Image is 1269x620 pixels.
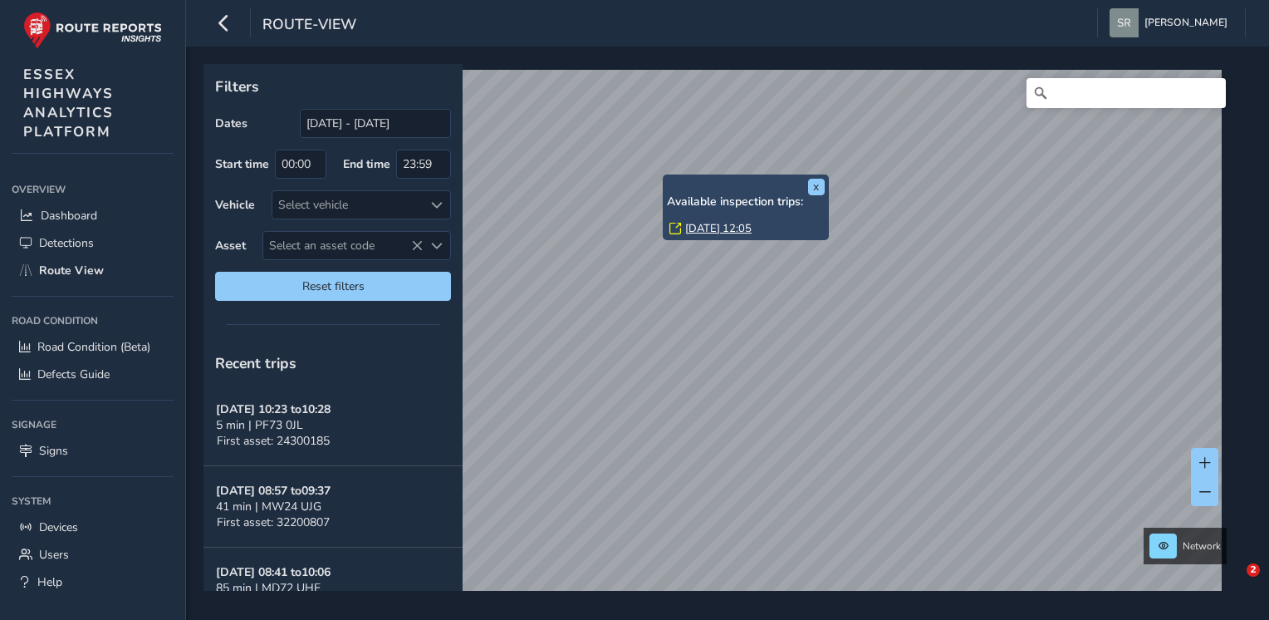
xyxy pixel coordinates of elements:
h6: Available inspection trips: [667,195,825,209]
input: Search [1026,78,1226,108]
span: 41 min | MW24 UJG [216,499,321,514]
button: Reset filters [215,272,451,301]
span: Detections [39,235,94,251]
span: Recent trips [215,353,296,373]
div: Signage [12,412,174,437]
button: [PERSON_NAME] [1110,8,1233,37]
a: [DATE] 12:05 [685,221,752,236]
span: Help [37,574,62,590]
span: Users [39,547,69,563]
button: x [808,179,825,195]
strong: [DATE] 10:23 to 10:28 [216,401,331,417]
span: Defects Guide [37,367,110,382]
span: Network [1183,539,1221,553]
div: System [12,489,174,514]
a: Detections [12,229,174,257]
div: Overview [12,177,174,202]
span: Dashboard [41,208,97,224]
span: First asset: 32200807 [217,514,330,530]
img: rr logo [23,12,162,49]
span: Reset filters [228,278,439,294]
span: Road Condition (Beta) [37,339,150,355]
a: Signs [12,437,174,465]
div: Select vehicle [272,191,423,219]
a: Route View [12,257,174,284]
span: First asset: 24300185 [217,433,330,449]
span: [PERSON_NAME] [1144,8,1227,37]
a: Devices [12,514,174,541]
span: 5 min | PF73 0JL [216,417,303,433]
div: Road Condition [12,308,174,333]
span: Signs [39,443,68,459]
span: Route View [39,263,104,278]
p: Filters [215,76,451,97]
a: Dashboard [12,202,174,229]
span: 85 min | MD72 UHE [216,580,321,596]
label: Asset [215,238,246,253]
button: [DATE] 08:57 to09:3741 min | MW24 UJGFirst asset: 32200807 [203,466,463,548]
label: Start time [215,156,269,172]
span: route-view [262,14,356,37]
span: Devices [39,519,78,535]
img: diamond-layout [1110,8,1139,37]
canvas: Map [209,70,1222,610]
div: Select an asset code [423,232,450,259]
a: Road Condition (Beta) [12,333,174,361]
label: Vehicle [215,197,255,213]
span: Select an asset code [263,232,423,259]
label: End time [343,156,390,172]
span: ESSEX HIGHWAYS ANALYTICS PLATFORM [23,65,114,141]
span: 2 [1247,563,1260,577]
iframe: Intercom live chat [1213,563,1252,603]
a: Defects Guide [12,361,174,388]
a: Users [12,541,174,568]
strong: [DATE] 08:57 to 09:37 [216,483,331,499]
strong: [DATE] 08:41 to 10:06 [216,564,331,580]
label: Dates [215,116,247,131]
button: [DATE] 10:23 to10:285 min | PF73 0JLFirst asset: 24300185 [203,385,463,466]
a: Help [12,568,174,596]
